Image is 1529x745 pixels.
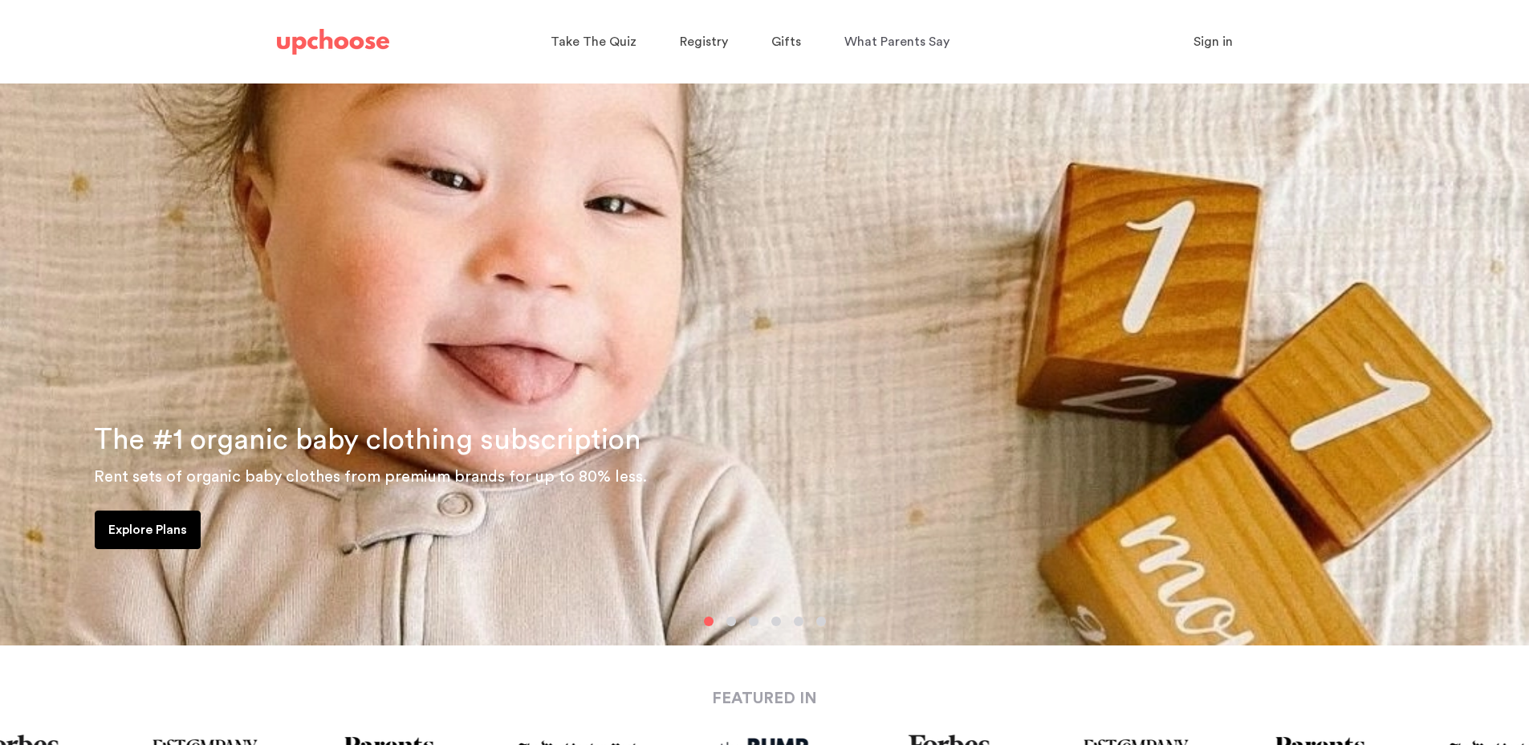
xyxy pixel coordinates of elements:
button: Sign in [1173,26,1253,58]
span: Take The Quiz [551,35,636,48]
strong: FEATURED IN [712,690,817,706]
a: Registry [680,26,733,58]
a: Gifts [771,26,806,58]
a: What Parents Say [844,26,954,58]
span: What Parents Say [844,35,950,48]
p: Rent sets of organic baby clothes from premium brands for up to 80% less. [94,464,1510,490]
span: The #1 organic baby clothing subscription [94,425,641,454]
p: Explore Plans [108,520,187,539]
span: Gifts [771,35,801,48]
a: Explore Plans [95,511,201,549]
a: UpChoose [277,26,389,59]
span: Registry [680,35,728,48]
span: Sign in [1194,35,1233,48]
a: Take The Quiz [551,26,641,58]
img: UpChoose [277,29,389,55]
